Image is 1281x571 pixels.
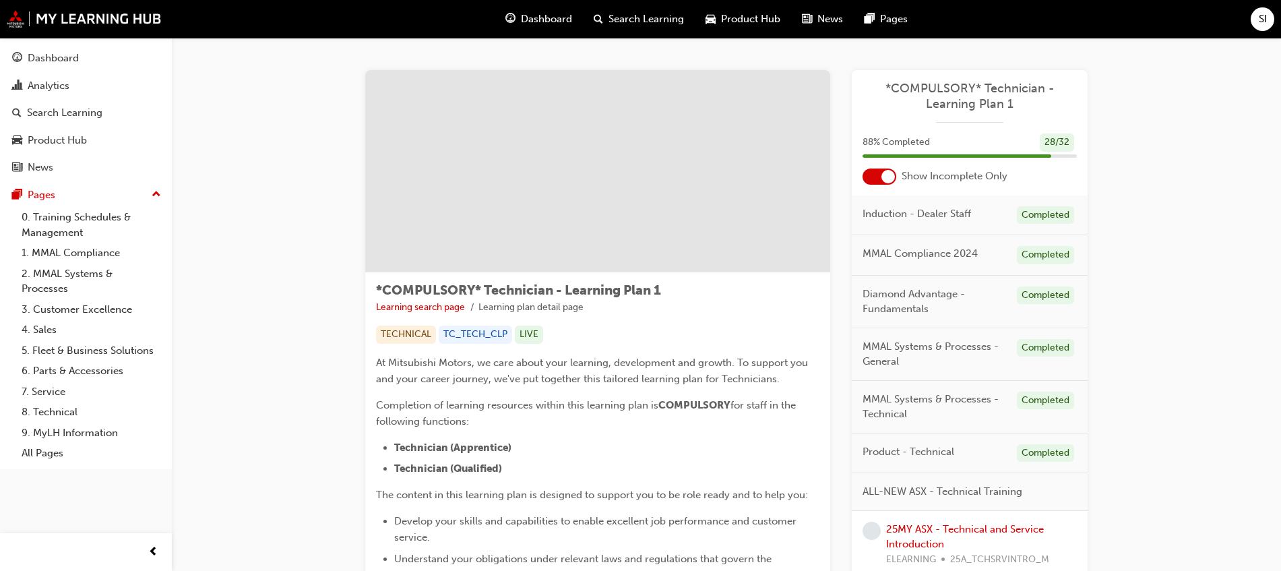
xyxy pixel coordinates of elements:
span: news-icon [12,162,22,174]
div: 28 / 32 [1040,133,1074,152]
a: Dashboard [5,46,166,71]
span: ALL-NEW ASX - Technical Training [863,484,1022,500]
span: MMAL Systems & Processes - General [863,339,1006,369]
a: 3. Customer Excellence [16,299,166,320]
span: search-icon [12,107,22,119]
div: Completed [1017,392,1074,410]
span: 88 % Completed [863,135,930,150]
span: COMPULSORY [658,399,730,411]
span: SI [1259,11,1267,27]
div: Completed [1017,206,1074,224]
span: pages-icon [865,11,875,28]
span: car-icon [706,11,716,28]
a: 2. MMAL Systems & Processes [16,264,166,299]
span: Search Learning [608,11,684,27]
span: Product Hub [721,11,780,27]
div: Pages [28,187,55,203]
a: 1. MMAL Compliance [16,243,166,264]
a: 0. Training Schedules & Management [16,207,166,243]
a: *COMPULSORY* Technician - Learning Plan 1 [863,81,1077,111]
a: 25MY ASX - Technical and Service Introduction [886,523,1044,551]
div: Analytics [28,78,69,94]
div: News [28,160,53,175]
li: Learning plan detail page [478,300,584,315]
span: The content in this learning plan is designed to support you to be role ready and to help you: [376,489,808,501]
div: TECHNICAL [376,326,436,344]
span: Technician (Qualified) [394,462,502,475]
button: DashboardAnalyticsSearch LearningProduct HubNews [5,43,166,183]
div: Completed [1017,246,1074,264]
a: 4. Sales [16,320,166,340]
a: 9. MyLH Information [16,423,166,444]
a: 5. Fleet & Business Solutions [16,340,166,361]
button: SI [1251,7,1274,31]
span: news-icon [802,11,812,28]
a: Learning search page [376,301,465,313]
span: Develop your skills and capabilities to enable excellent job performance and customer service. [394,515,799,543]
div: Completed [1017,287,1074,305]
button: Pages [5,183,166,208]
span: 25A_TCHSRVINTRO_M [950,552,1049,568]
span: ELEARNING [886,552,936,568]
a: All Pages [16,443,166,464]
a: Search Learning [5,100,166,125]
span: Dashboard [521,11,572,27]
span: *COMPULSORY* Technician - Learning Plan 1 [376,282,661,298]
span: MMAL Compliance 2024 [863,246,978,262]
a: guage-iconDashboard [495,5,583,33]
span: prev-icon [148,544,158,561]
span: Technician (Apprentice) [394,442,511,454]
span: Completion of learning resources within this learning plan is [376,399,658,411]
div: Search Learning [27,105,102,121]
span: guage-icon [505,11,515,28]
span: Product - Technical [863,444,954,460]
span: News [817,11,843,27]
span: chart-icon [12,80,22,92]
span: guage-icon [12,53,22,65]
div: Product Hub [28,133,87,148]
a: 6. Parts & Accessories [16,361,166,382]
span: for staff in the following functions: [376,399,799,427]
span: Pages [880,11,908,27]
span: MMAL Systems & Processes - Technical [863,392,1006,422]
span: Diamond Advantage - Fundamentals [863,287,1006,317]
div: TC_TECH_CLP [439,326,512,344]
span: up-icon [152,186,161,204]
a: 8. Technical [16,402,166,423]
span: car-icon [12,135,22,147]
div: Completed [1017,339,1074,357]
span: Show Incomplete Only [902,169,1007,184]
a: Product Hub [5,128,166,153]
a: news-iconNews [791,5,854,33]
div: LIVE [515,326,543,344]
img: mmal [7,10,162,28]
span: search-icon [594,11,603,28]
span: learningRecordVerb_NONE-icon [863,522,881,540]
span: pages-icon [12,189,22,202]
a: search-iconSearch Learning [583,5,695,33]
span: At Mitsubishi Motors, we care about your learning, development and growth. To support you and you... [376,357,811,385]
a: News [5,155,166,180]
a: pages-iconPages [854,5,918,33]
div: Dashboard [28,51,79,66]
div: Completed [1017,444,1074,462]
a: car-iconProduct Hub [695,5,791,33]
span: Induction - Dealer Staff [863,206,971,222]
a: 7. Service [16,382,166,402]
a: Analytics [5,73,166,98]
